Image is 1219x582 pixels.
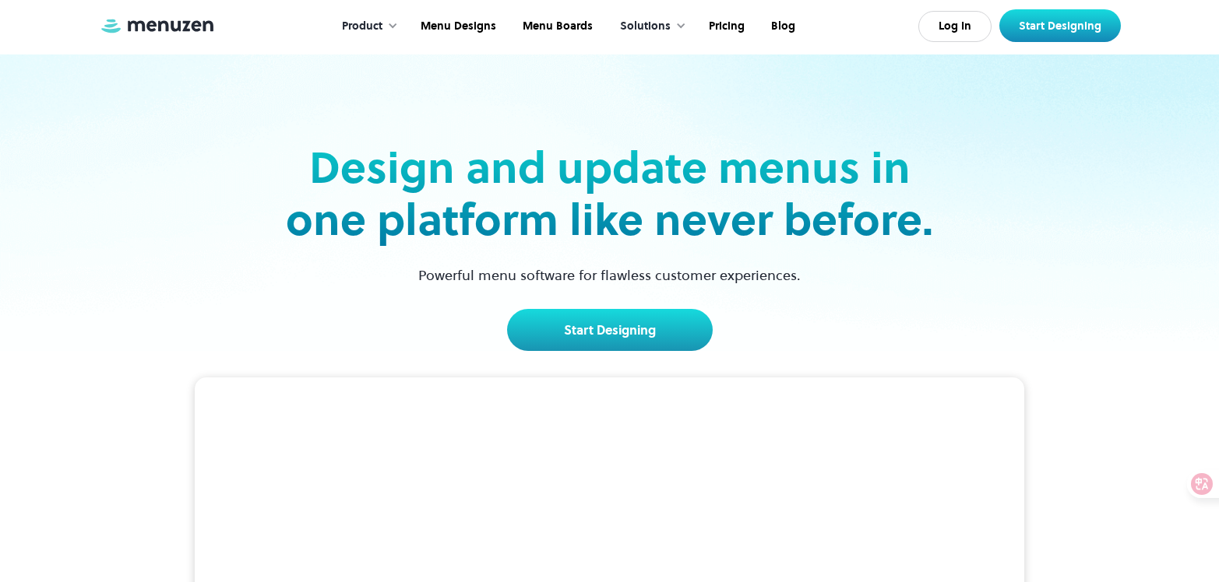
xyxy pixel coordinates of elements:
[604,2,694,51] div: Solutions
[399,265,820,286] p: Powerful menu software for flawless customer experiences.
[756,2,807,51] a: Blog
[342,18,382,35] div: Product
[918,11,992,42] a: Log In
[281,142,939,246] h2: Design and update menus in one platform like never before.
[620,18,671,35] div: Solutions
[326,2,406,51] div: Product
[999,9,1121,42] a: Start Designing
[694,2,756,51] a: Pricing
[406,2,508,51] a: Menu Designs
[507,309,713,351] a: Start Designing
[508,2,604,51] a: Menu Boards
